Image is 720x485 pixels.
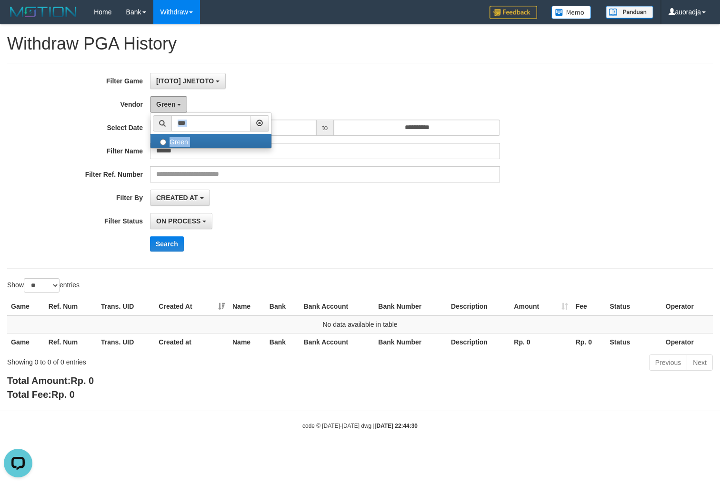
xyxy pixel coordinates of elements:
[606,333,661,351] th: Status
[316,120,334,136] span: to
[160,139,166,145] input: Green
[662,333,713,351] th: Operator
[300,298,375,315] th: Bank Account
[447,333,510,351] th: Description
[150,236,184,252] button: Search
[7,375,94,386] b: Total Amount:
[7,278,80,293] label: Show entries
[302,423,418,429] small: code © [DATE]-[DATE] dwg |
[7,354,293,367] div: Showing 0 to 0 of 0 entries
[150,134,271,148] label: Green
[687,354,713,371] a: Next
[229,333,266,351] th: Name
[155,298,229,315] th: Created At: activate to sort column ascending
[156,217,200,225] span: ON PROCESS
[155,333,229,351] th: Created at
[375,423,418,429] strong: [DATE] 22:44:30
[156,77,214,85] span: [ITOTO] JNETOTO
[551,6,591,19] img: Button%20Memo.svg
[97,298,155,315] th: Trans. UID
[97,333,155,351] th: Trans. UID
[45,333,97,351] th: Ref. Num
[662,298,713,315] th: Operator
[266,333,300,351] th: Bank
[7,34,713,53] h1: Withdraw PGA History
[156,101,175,108] span: Green
[300,333,375,351] th: Bank Account
[24,278,60,293] select: Showentries
[266,298,300,315] th: Bank
[229,298,266,315] th: Name
[374,333,447,351] th: Bank Number
[490,6,537,19] img: Feedback.jpg
[572,298,606,315] th: Fee
[150,190,210,206] button: CREATED AT
[150,213,212,229] button: ON PROCESS
[7,333,45,351] th: Game
[51,389,75,400] span: Rp. 0
[4,4,32,32] button: Open LiveChat chat widget
[447,298,510,315] th: Description
[7,315,713,333] td: No data available in table
[510,298,571,315] th: Amount: activate to sort column ascending
[150,96,187,112] button: Green
[7,389,75,400] b: Total Fee:
[606,6,653,19] img: panduan.png
[374,298,447,315] th: Bank Number
[510,333,571,351] th: Rp. 0
[150,73,226,89] button: [ITOTO] JNETOTO
[606,298,661,315] th: Status
[70,375,94,386] span: Rp. 0
[7,5,80,19] img: MOTION_logo.png
[649,354,687,371] a: Previous
[7,298,45,315] th: Game
[572,333,606,351] th: Rp. 0
[45,298,97,315] th: Ref. Num
[156,194,198,202] span: CREATED AT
